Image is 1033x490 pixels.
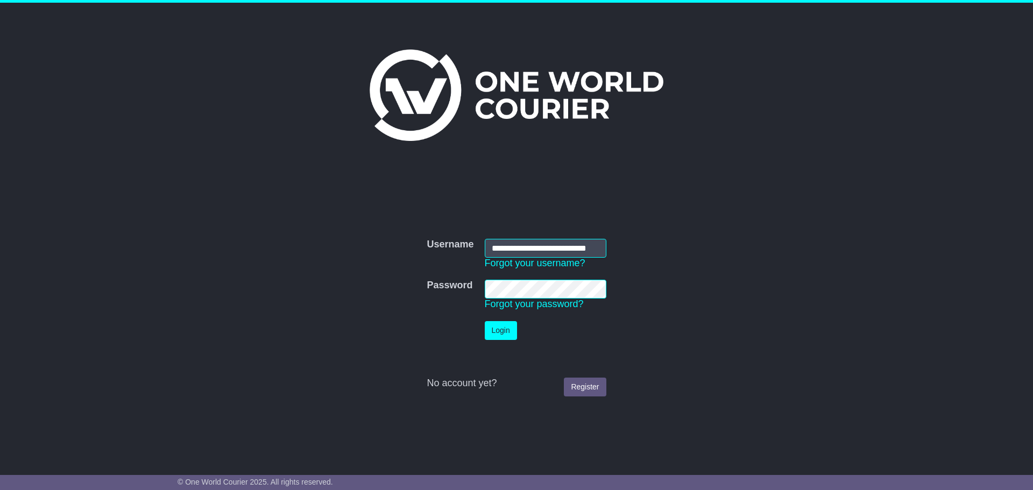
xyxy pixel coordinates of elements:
a: Register [564,378,606,396]
a: Forgot your password? [485,299,584,309]
button: Login [485,321,517,340]
label: Username [427,239,473,251]
a: Forgot your username? [485,258,585,268]
img: One World [370,49,663,141]
div: No account yet? [427,378,606,389]
label: Password [427,280,472,292]
span: © One World Courier 2025. All rights reserved. [178,478,333,486]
